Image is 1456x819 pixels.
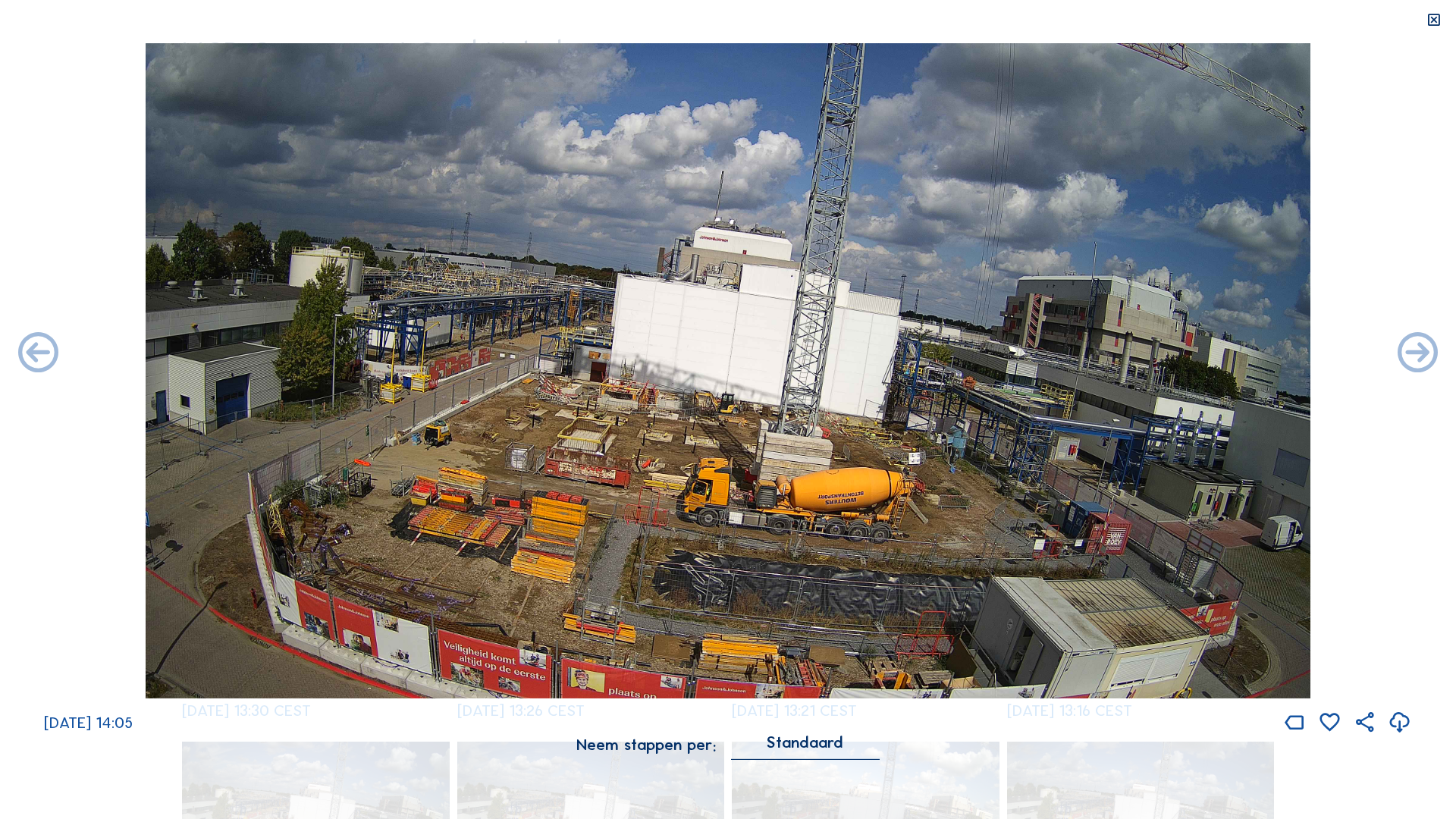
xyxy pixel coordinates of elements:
[576,737,716,753] div: Neem stappen per:
[1394,330,1442,378] i: Back
[146,43,1310,698] img: Image
[767,736,843,749] div: Standaard
[731,736,880,759] div: Standaard
[44,713,133,733] span: [DATE] 14:05
[14,330,62,378] i: Forward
